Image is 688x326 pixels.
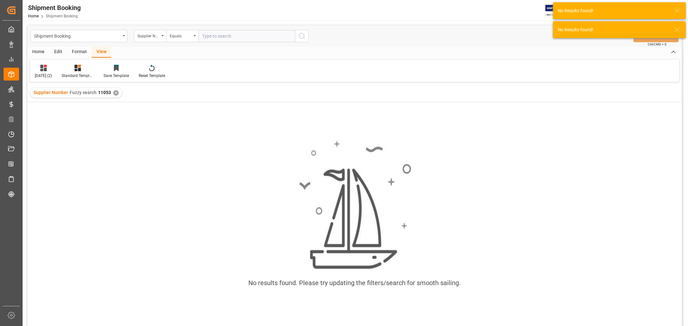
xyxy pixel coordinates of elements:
[35,73,52,79] div: [DATE] (2)
[198,30,295,42] input: Type to search
[137,32,159,39] div: Supplier Number
[62,73,94,79] div: Standard Templates
[648,42,666,47] span: Ctrl/CMD + S
[92,47,111,58] div: View
[27,47,49,58] div: Home
[295,30,309,42] button: search button
[98,90,111,95] span: 11053
[298,140,411,270] img: smooth_sailing.jpeg
[104,73,129,79] div: Save Template
[134,30,166,42] button: open menu
[70,90,96,95] span: Fuzzy search
[545,5,568,16] img: Exertis%20JAM%20-%20Email%20Logo.jpg_1722504956.jpg
[34,90,68,95] span: Supplier Number
[49,47,67,58] div: Edit
[28,3,81,13] div: Shipment Booking
[67,47,92,58] div: Format
[113,90,119,96] div: ✕
[34,32,120,40] div: Shipment Booking
[166,30,198,42] button: open menu
[31,30,127,42] button: open menu
[558,7,669,14] div: No Results found!
[139,73,165,79] div: Reset Template
[170,32,192,39] div: Equals
[249,278,461,288] div: No results found. Please try updating the filters/search for smooth sailing.
[558,26,669,33] div: No Results found!
[28,14,39,18] a: Home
